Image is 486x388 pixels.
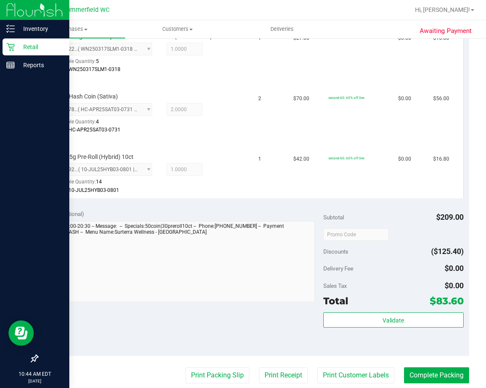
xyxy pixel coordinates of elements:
[258,155,261,163] span: 1
[436,213,464,221] span: $209.00
[382,317,404,324] span: Validate
[445,281,464,290] span: $0.00
[398,155,411,163] span: $0.00
[4,378,66,384] p: [DATE]
[53,93,118,101] span: FT 2g Hash Coin (Sativa)
[323,312,464,328] button: Validate
[68,187,119,193] span: 10-JUL25HYB03-0801
[323,214,344,221] span: Subtotal
[328,96,364,100] span: second-60: 60% off line
[293,95,309,103] span: $70.00
[126,25,229,33] span: Customers
[323,265,353,272] span: Delivery Fee
[420,26,472,36] span: Awaiting Payment
[328,156,364,160] span: second-60: 60% off line
[6,25,15,33] inline-svg: Inventory
[323,282,347,289] span: Sales Tax
[96,179,102,185] span: 14
[4,370,66,378] p: 10:44 AM EDT
[433,95,449,103] span: $56.00
[63,6,109,14] span: Summerfield WC
[15,60,66,70] p: Reports
[68,127,120,133] span: HC-APR25SAT03-0731
[415,6,470,13] span: Hi, [PERSON_NAME]!
[96,119,99,125] span: 4
[431,247,464,256] span: ($125.40)
[404,367,469,383] button: Complete Packing
[20,25,125,33] span: Purchases
[53,176,158,192] div: Available Quantity:
[53,153,134,161] span: FT 0.35g Pre-Roll (Hybrid) 10ct
[53,116,158,132] div: Available Quantity:
[68,66,120,72] span: WN250317SLM1-0318
[6,43,15,51] inline-svg: Retail
[317,367,394,383] button: Print Customer Labels
[430,295,464,307] span: $83.60
[15,24,66,34] p: Inventory
[96,58,99,64] span: 5
[186,367,249,383] button: Print Packing Slip
[323,244,348,259] span: Discounts
[433,155,449,163] span: $16.80
[258,95,261,103] span: 2
[259,367,308,383] button: Print Receipt
[53,55,158,72] div: Available Quantity:
[6,61,15,69] inline-svg: Reports
[125,20,230,38] a: Customers
[323,295,348,307] span: Total
[445,264,464,273] span: $0.00
[20,20,125,38] a: Purchases
[8,320,34,346] iframe: Resource center
[398,95,411,103] span: $0.00
[15,42,66,52] p: Retail
[323,228,389,241] input: Promo Code
[293,155,309,163] span: $42.00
